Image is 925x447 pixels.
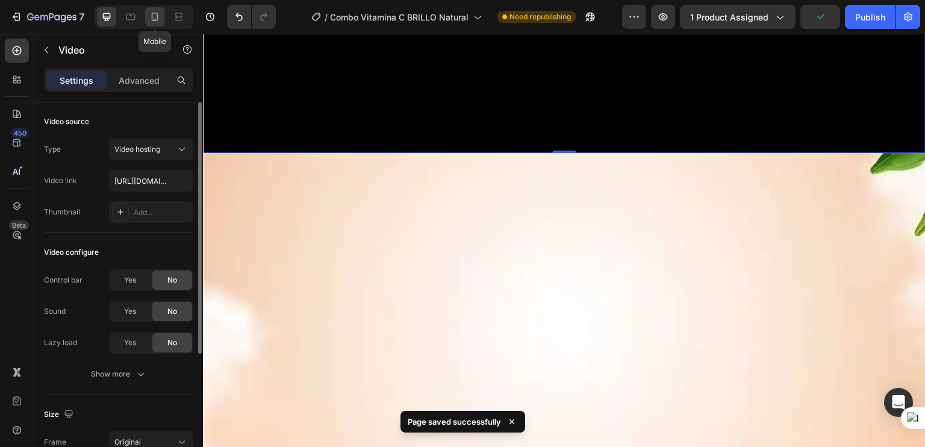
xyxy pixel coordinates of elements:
[44,363,193,385] button: Show more
[44,275,83,286] div: Control bar
[44,207,80,217] div: Thumbnail
[91,368,147,380] div: Show more
[44,337,77,348] div: Lazy load
[44,116,89,127] div: Video source
[5,5,90,29] button: 7
[167,275,177,286] span: No
[114,437,141,446] span: Original
[167,337,177,348] span: No
[44,306,66,317] div: Sound
[330,11,469,23] span: Combo Vitamina C BRILLO Natural
[855,11,885,23] div: Publish
[58,43,161,57] p: Video
[109,170,193,192] input: Insert video url here
[44,407,76,423] div: Size
[884,388,913,417] div: Open Intercom Messenger
[124,337,136,348] span: Yes
[845,5,895,29] button: Publish
[119,74,160,87] p: Advanced
[9,220,29,230] div: Beta
[227,5,276,29] div: Undo/Redo
[408,416,501,428] p: Page saved successfully
[44,175,77,186] div: Video link
[44,247,99,258] div: Video configure
[11,128,29,138] div: 450
[134,207,190,218] div: Add...
[109,139,193,160] button: Video hosting
[60,74,93,87] p: Settings
[690,11,768,23] span: 1 product assigned
[44,144,61,155] div: Type
[124,306,136,317] span: Yes
[114,145,160,154] span: Video hosting
[167,306,177,317] span: No
[79,10,84,24] p: 7
[680,5,796,29] button: 1 product assigned
[203,34,925,447] iframe: Design area
[124,275,136,286] span: Yes
[325,11,328,23] span: /
[509,11,571,22] span: Need republishing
